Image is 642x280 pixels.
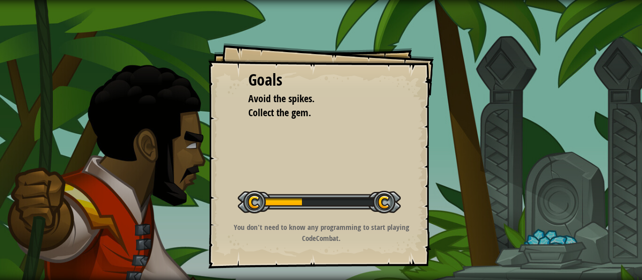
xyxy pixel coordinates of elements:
[236,106,391,120] li: Collect the gem.
[248,106,311,119] span: Collect the gem.
[248,69,394,92] div: Goals
[248,92,314,105] span: Avoid the spikes.
[221,222,422,243] p: You don't need to know any programming to start playing CodeCombat.
[236,92,391,106] li: Avoid the spikes.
